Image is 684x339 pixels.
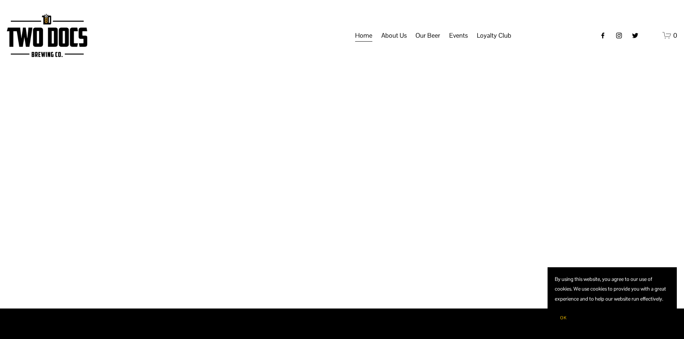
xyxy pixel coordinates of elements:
span: OK [560,315,567,321]
a: folder dropdown [477,29,511,42]
a: folder dropdown [415,29,440,42]
p: By using this website, you agree to our use of cookies. We use cookies to provide you with a grea... [555,274,670,304]
span: Events [449,29,468,42]
h1: Beer is Art. [91,168,594,211]
a: instagram-unauth [615,32,623,39]
span: 0 [673,31,677,39]
a: twitter-unauth [632,32,639,39]
a: Facebook [599,32,606,39]
span: About Us [381,29,407,42]
section: Cookie banner [548,267,677,332]
span: Our Beer [415,29,440,42]
a: Home [355,29,372,42]
button: OK [555,311,572,325]
span: Loyalty Club [477,29,511,42]
img: Two Docs Brewing Co. [7,14,87,57]
a: 0 items in cart [662,31,677,40]
a: folder dropdown [381,29,407,42]
a: folder dropdown [449,29,468,42]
